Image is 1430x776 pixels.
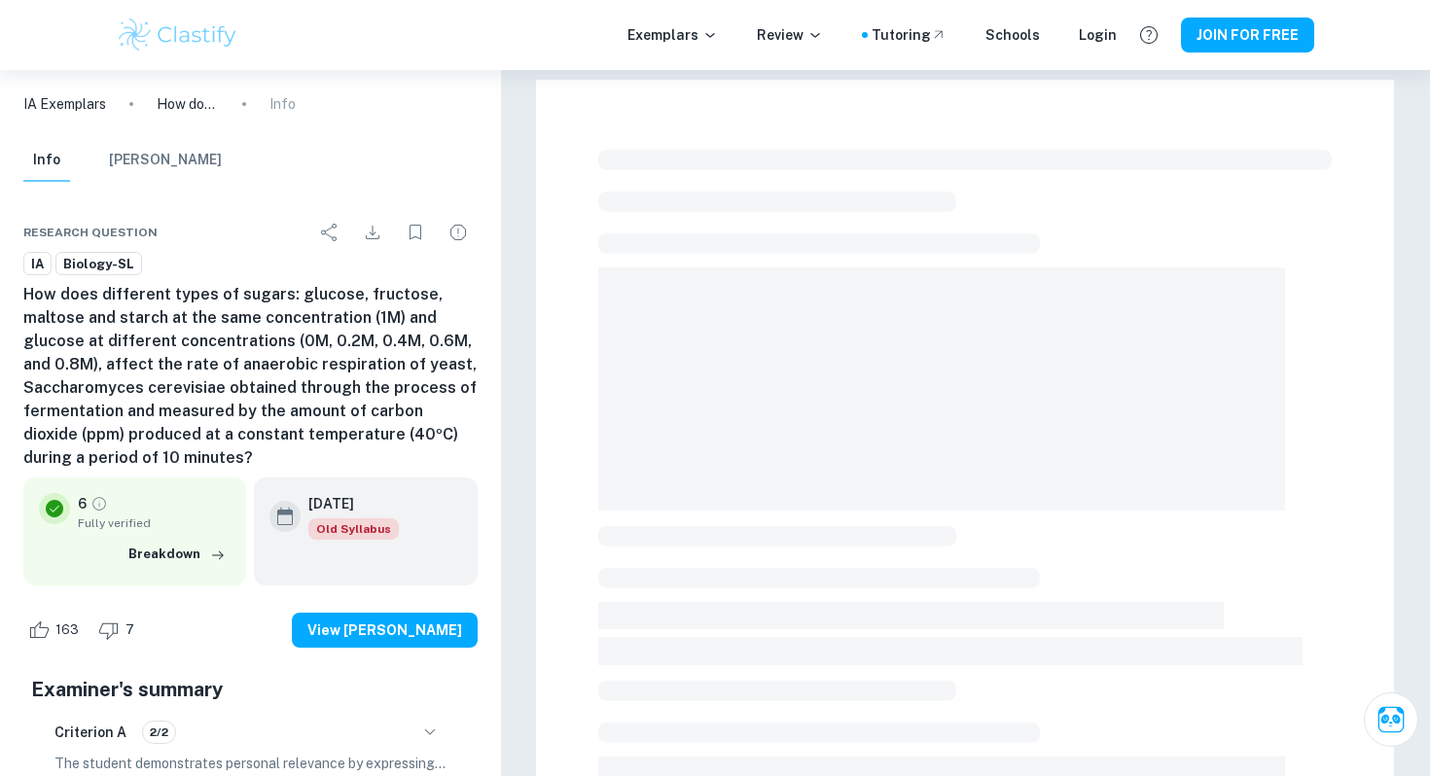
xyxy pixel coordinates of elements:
[45,620,89,640] span: 163
[308,518,399,540] span: Old Syllabus
[310,213,349,252] div: Share
[1364,692,1418,747] button: Ask Clai
[292,613,478,648] button: View [PERSON_NAME]
[116,16,239,54] img: Clastify logo
[396,213,435,252] div: Bookmark
[157,93,219,115] p: How does different types of sugars: glucose, fructose, maltose and starch at the same concentrati...
[31,675,470,704] h5: Examiner's summary
[24,255,51,274] span: IA
[143,723,175,741] span: 2/2
[1132,18,1165,52] button: Help and Feedback
[23,224,158,241] span: Research question
[439,213,478,252] div: Report issue
[1079,24,1117,46] a: Login
[23,139,70,182] button: Info
[23,615,89,646] div: Like
[23,93,106,115] a: IA Exemplars
[93,615,145,646] div: Dislike
[308,518,399,540] div: Starting from the May 2025 session, the Biology IA requirements have changed. It's OK to refer to...
[23,283,478,470] h6: How does different types of sugars: glucose, fructose, maltose and starch at the same concentrati...
[1181,18,1314,53] button: JOIN FOR FREE
[54,753,447,774] p: The student demonstrates personal relevance by expressing their curiosity in the topic, which ste...
[90,495,108,512] a: Grade fully verified
[109,139,222,182] button: [PERSON_NAME]
[308,493,383,514] h6: [DATE]
[985,24,1040,46] a: Schools
[23,252,52,276] a: IA
[78,514,231,532] span: Fully verified
[124,540,231,569] button: Breakdown
[627,24,718,46] p: Exemplars
[872,24,947,46] a: Tutoring
[55,252,142,276] a: Biology-SL
[115,620,145,640] span: 7
[54,722,126,743] h6: Criterion A
[353,213,392,252] div: Download
[56,255,141,274] span: Biology-SL
[78,493,87,514] p: 6
[757,24,823,46] p: Review
[269,93,296,115] p: Info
